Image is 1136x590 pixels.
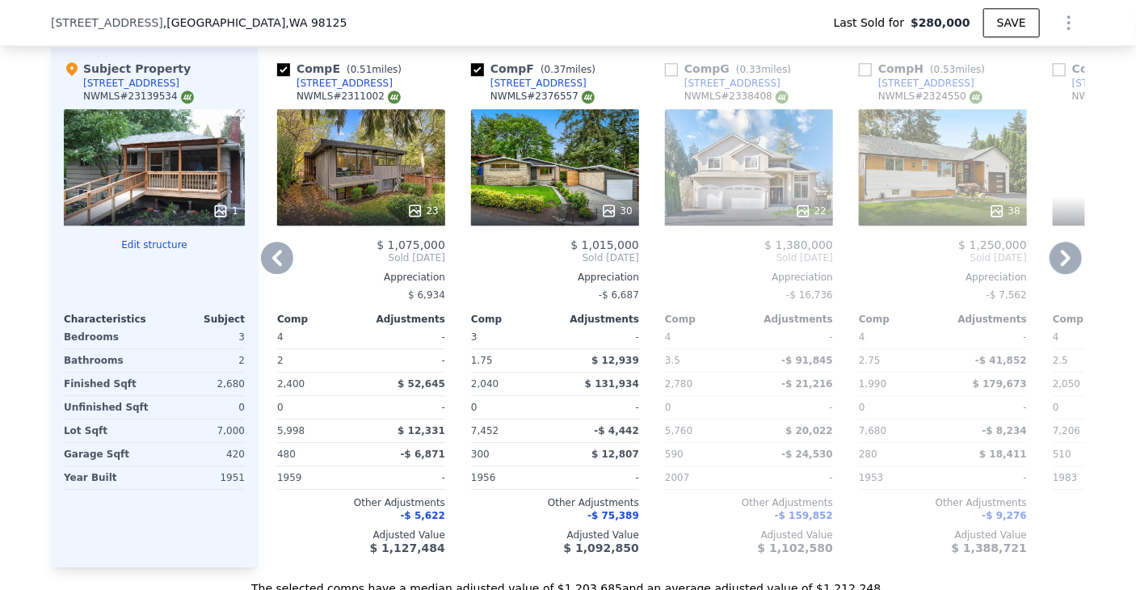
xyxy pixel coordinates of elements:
span: $ 6,934 [408,289,445,301]
span: ( miles) [730,64,797,75]
div: [STREET_ADDRESS] [83,77,179,90]
a: [STREET_ADDRESS] [471,77,587,90]
div: - [946,326,1027,348]
span: $ 12,331 [398,425,445,436]
span: Sold [DATE] [665,251,833,264]
span: -$ 6,871 [401,449,445,460]
div: - [364,349,445,372]
div: 7,000 [158,419,245,442]
div: 2 [277,349,358,372]
span: 2,040 [471,378,499,390]
div: 2 [158,349,245,372]
button: SAVE [983,8,1040,37]
div: Unfinished Sqft [64,396,151,419]
span: 590 [665,449,684,460]
span: 0.51 [351,64,372,75]
div: 0 [158,396,245,419]
div: Comp [471,313,555,326]
div: Other Adjustments [277,496,445,509]
div: 1953 [859,466,940,489]
span: -$ 6,687 [599,289,639,301]
span: 4 [1053,331,1059,343]
span: 0 [1053,402,1059,413]
span: 0.53 [934,64,956,75]
div: 3 [158,326,245,348]
div: 38 [989,203,1020,219]
span: $ 1,102,580 [758,542,833,554]
span: , WA 98125 [285,16,347,29]
span: 0 [277,402,284,413]
span: 4 [859,331,865,343]
div: 420 [158,443,245,466]
div: NWMLS # 2324550 [878,90,982,103]
div: Lot Sqft [64,419,151,442]
div: - [752,396,833,419]
div: Comp H [859,61,991,77]
span: 300 [471,449,490,460]
span: -$ 75,389 [587,510,639,521]
div: Adjustments [749,313,833,326]
span: $ 1,075,000 [377,238,445,251]
a: [STREET_ADDRESS] [665,77,780,90]
span: -$ 91,845 [781,355,833,366]
span: Sold [DATE] [277,251,445,264]
span: $ 1,250,000 [958,238,1027,251]
div: NWMLS # 23139534 [83,90,194,103]
div: Characteristics [64,313,154,326]
span: $ 12,807 [591,449,639,460]
div: Comp E [277,61,408,77]
span: 280 [859,449,877,460]
div: - [558,326,639,348]
button: Show Options [1053,6,1085,39]
span: [STREET_ADDRESS] [51,15,163,31]
div: Other Adjustments [859,496,1027,509]
span: 2,050 [1053,378,1080,390]
span: 0 [859,402,865,413]
img: NWMLS Logo [970,91,982,103]
span: -$ 41,852 [975,355,1027,366]
div: 2,680 [158,373,245,395]
div: Finished Sqft [64,373,151,395]
div: Adjustments [361,313,445,326]
div: - [752,466,833,489]
div: 1956 [471,466,552,489]
span: 3 [471,331,478,343]
span: $ 1,015,000 [570,238,639,251]
div: - [558,466,639,489]
div: 1959 [277,466,358,489]
span: 0.33 [740,64,762,75]
span: 480 [277,449,296,460]
span: -$ 21,216 [781,378,833,390]
div: Bathrooms [64,349,151,372]
div: Comp [277,313,361,326]
span: -$ 5,622 [401,510,445,521]
div: NWMLS # 2338408 [684,90,789,103]
span: 5,998 [277,425,305,436]
span: 4 [665,331,671,343]
div: 2.75 [859,349,940,372]
span: -$ 8,234 [982,425,1027,436]
span: $ 1,388,721 [952,542,1027,554]
img: NWMLS Logo [388,91,401,103]
span: 1,990 [859,378,886,390]
div: NWMLS # 2376557 [490,90,595,103]
span: Sold [DATE] [471,251,639,264]
div: - [364,466,445,489]
span: $ 12,939 [591,355,639,366]
span: $ 52,645 [398,378,445,390]
span: $ 1,380,000 [764,238,833,251]
span: ( miles) [924,64,991,75]
span: Last Sold for [834,15,911,31]
div: - [946,396,1027,419]
div: Other Adjustments [665,496,833,509]
span: 0.37 [545,64,566,75]
span: -$ 159,852 [775,510,833,521]
div: Appreciation [277,271,445,284]
a: [STREET_ADDRESS] [277,77,393,90]
div: [STREET_ADDRESS] [490,77,587,90]
div: Comp [859,313,943,326]
div: Comp G [665,61,797,77]
span: 0 [471,402,478,413]
span: ( miles) [534,64,602,75]
div: 1 [212,203,238,219]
